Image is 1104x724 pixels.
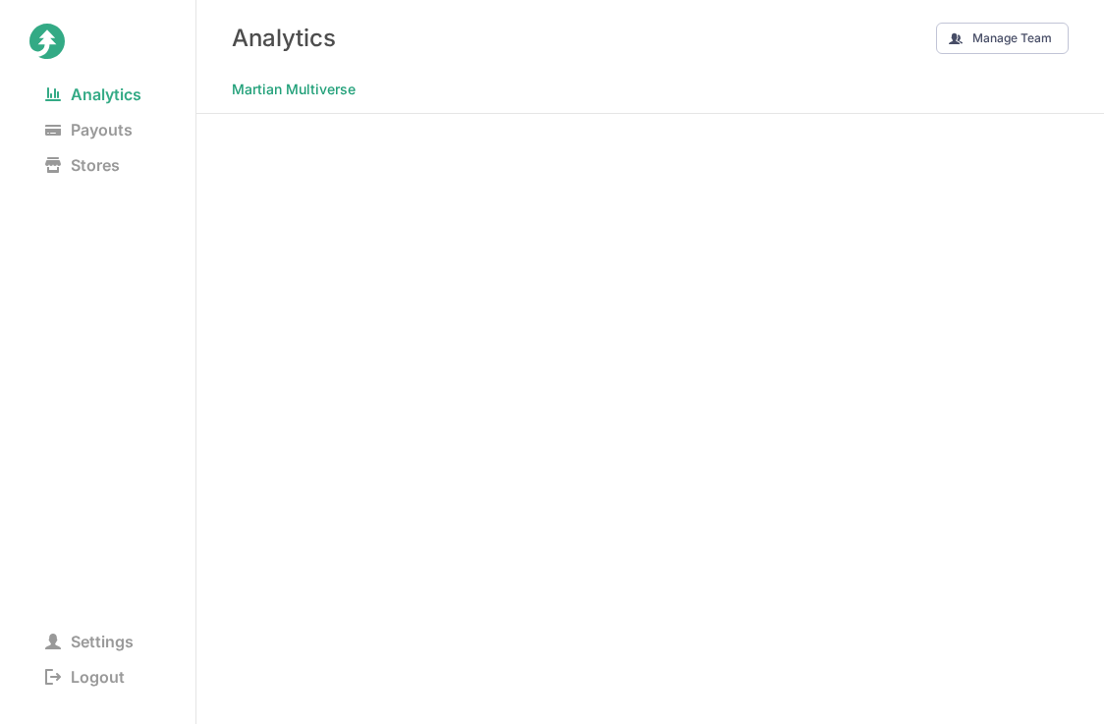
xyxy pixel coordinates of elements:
span: Settings [29,628,149,655]
span: Martian Multiverse [232,76,356,103]
span: Payouts [29,116,148,143]
button: Manage Team [936,23,1069,54]
span: Analytics [29,81,157,108]
span: Logout [29,663,140,691]
h3: Analytics [232,24,336,52]
span: Stores [29,151,136,179]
